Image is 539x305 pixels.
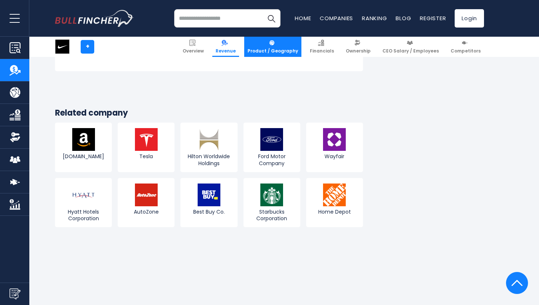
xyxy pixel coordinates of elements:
[308,153,361,160] span: Wayfair
[244,37,301,57] a: Product / Geography
[379,37,442,57] a: CEO Salary / Employees
[135,128,158,151] img: TSLA logo
[179,37,207,57] a: Overview
[55,123,112,172] a: [DOMAIN_NAME]
[243,178,300,227] a: Starbucks Corporation
[55,108,363,119] h3: Related company
[10,132,21,143] img: Ownership
[212,37,239,57] a: Revenue
[346,48,371,54] span: Ownership
[180,178,237,227] a: Best Buy Co.
[260,184,283,206] img: SBUX logo
[382,48,439,54] span: CEO Salary / Employees
[320,14,353,22] a: Companies
[72,184,95,206] img: H logo
[323,184,346,206] img: HD logo
[295,14,311,22] a: Home
[183,48,204,54] span: Overview
[247,48,298,54] span: Product / Geography
[362,14,387,22] a: Ranking
[420,14,446,22] a: Register
[55,178,112,227] a: Hyatt Hotels Corporation
[180,123,237,172] a: Hilton Worldwide Holdings
[216,48,236,54] span: Revenue
[55,10,134,27] img: bullfincher logo
[260,128,283,151] img: F logo
[55,10,134,27] a: Go to homepage
[198,184,220,206] img: BBY logo
[310,48,334,54] span: Financials
[342,37,374,57] a: Ownership
[243,123,300,172] a: Ford Motor Company
[57,153,110,160] span: [DOMAIN_NAME]
[182,208,235,215] span: Best Buy Co.
[135,184,158,206] img: AZO logo
[198,128,220,151] img: HLT logo
[118,123,175,172] a: Tesla
[55,40,69,54] img: NKE logo
[118,178,175,227] a: AutoZone
[307,37,337,57] a: Financials
[245,208,298,222] span: Starbucks Corporation
[447,37,484,57] a: Competitors
[81,40,94,54] a: +
[396,14,411,22] a: Blog
[308,208,361,215] span: Home Depot
[182,153,235,166] span: Hilton Worldwide Holdings
[306,123,363,172] a: Wayfair
[455,9,484,28] a: Login
[323,128,346,151] img: W logo
[120,153,173,160] span: Tesla
[57,208,110,222] span: Hyatt Hotels Corporation
[120,208,173,215] span: AutoZone
[72,128,95,151] img: AMZN logo
[245,153,298,166] span: Ford Motor Company
[451,48,481,54] span: Competitors
[306,178,363,227] a: Home Depot
[262,9,280,28] button: Search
